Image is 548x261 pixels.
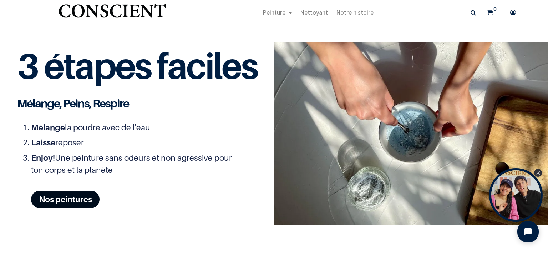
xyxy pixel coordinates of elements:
[511,215,545,249] iframe: Tidio Chat
[300,8,328,16] span: Nettoyant
[263,8,285,16] span: Peinture
[31,136,238,149] li: reposer
[534,169,542,177] div: Close Tolstoy widget
[489,168,543,222] div: Tolstoy bubble widget
[489,168,543,222] div: Open Tolstoy
[31,122,65,132] span: Mélange
[31,191,100,208] a: Nos peintures
[31,121,238,134] li: la poudre avec de l'eau
[17,96,129,110] span: Mélange, Peins, Respire
[274,42,548,225] img: peinture mur naturelle
[17,44,257,87] span: 3 étapes faciles
[31,153,55,162] span: Enjoy!
[492,5,498,12] sup: 0
[336,8,374,16] span: Notre histoire
[31,137,55,147] span: Laisse
[489,168,543,222] div: Open Tolstoy widget
[31,152,238,176] li: Une peinture sans odeurs et non agressive pour ton corps et la planète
